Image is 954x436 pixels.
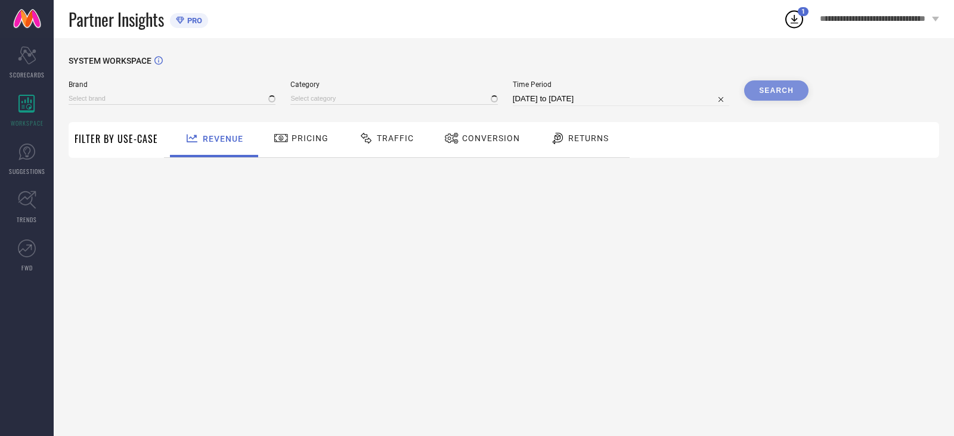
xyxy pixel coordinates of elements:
input: Select brand [69,92,275,105]
span: Conversion [462,133,520,143]
span: SCORECARDS [10,70,45,79]
span: Revenue [203,134,243,144]
span: Returns [568,133,609,143]
span: Filter By Use-Case [75,132,158,146]
span: Brand [69,80,275,89]
span: TRENDS [17,215,37,224]
span: FWD [21,263,33,272]
span: SUGGESTIONS [9,167,45,176]
span: Category [290,80,497,89]
span: SYSTEM WORKSPACE [69,56,151,66]
input: Select time period [513,92,729,106]
span: Partner Insights [69,7,164,32]
span: 1 [801,8,805,15]
input: Select category [290,92,497,105]
div: Open download list [783,8,805,30]
span: PRO [184,16,202,25]
span: WORKSPACE [11,119,44,127]
span: Pricing [292,133,329,143]
span: Traffic [377,133,414,143]
span: Time Period [513,80,729,89]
